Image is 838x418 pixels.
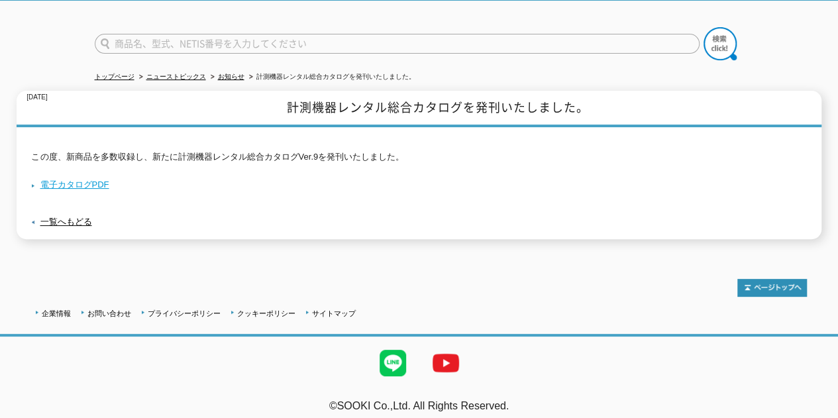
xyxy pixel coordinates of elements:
[95,73,134,80] a: トップページ
[31,180,109,189] a: 電子カタログPDF
[146,73,206,80] a: ニューストピックス
[237,309,295,317] a: クッキーポリシー
[312,309,356,317] a: サイトマップ
[87,309,131,317] a: お問い合わせ
[218,73,244,80] a: お知らせ
[95,34,700,54] input: 商品名、型式、NETIS番号を入力してください
[737,279,807,297] img: トップページへ
[17,91,821,127] h1: 計測機器レンタル総合カタログを発刊いたしました。
[40,217,91,227] a: 一覧へもどる
[31,150,806,164] p: この度、新商品を多数収録し、新たに計測機器レンタル総合カタログVer.9を発刊いたしました。
[366,337,419,390] img: LINE
[419,337,472,390] img: YouTube
[26,91,47,105] p: [DATE]
[246,70,415,84] li: 計測機器レンタル総合カタログを発刊いたしました。
[704,27,737,60] img: btn_search.png
[148,309,221,317] a: プライバシーポリシー
[42,309,71,317] a: 企業情報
